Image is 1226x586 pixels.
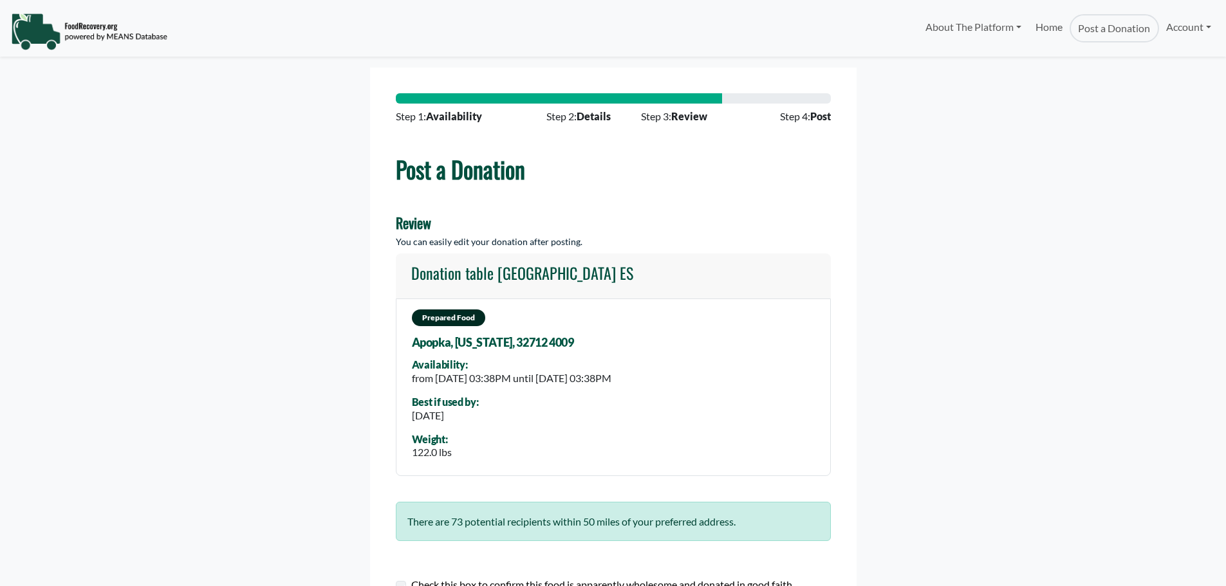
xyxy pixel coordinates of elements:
[412,434,452,445] div: Weight:
[1028,14,1070,42] a: Home
[412,359,611,371] div: Availability:
[412,408,479,423] div: [DATE]
[396,155,831,183] h1: Post a Donation
[780,109,831,124] span: Step 4:
[810,110,831,122] strong: Post
[412,396,479,408] div: Best if used by:
[412,371,611,386] div: from [DATE] 03:38PM until [DATE] 03:38PM
[412,309,485,326] span: Prepared Food
[577,110,611,122] strong: Details
[546,109,611,124] span: Step 2:
[426,110,482,122] strong: Availability
[918,14,1028,40] a: About The Platform
[412,336,574,349] span: Apopka, [US_STATE], 32712 4009
[396,214,831,231] h4: Review
[396,502,831,541] div: There are 73 potential recipients within 50 miles of your preferred address.
[1070,14,1158,42] a: Post a Donation
[641,109,750,124] span: Step 3:
[412,444,452,460] div: 122.0 lbs
[396,237,831,248] h5: You can easily edit your donation after posting.
[411,264,633,282] h4: Donation table [GEOGRAPHIC_DATA] ES
[1159,14,1218,40] a: Account
[396,109,482,124] span: Step 1:
[11,12,167,51] img: NavigationLogo_FoodRecovery-91c16205cd0af1ed486a0f1a7774a6544ea792ac00100771e7dd3ec7c0e58e41.png
[671,110,707,122] strong: Review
